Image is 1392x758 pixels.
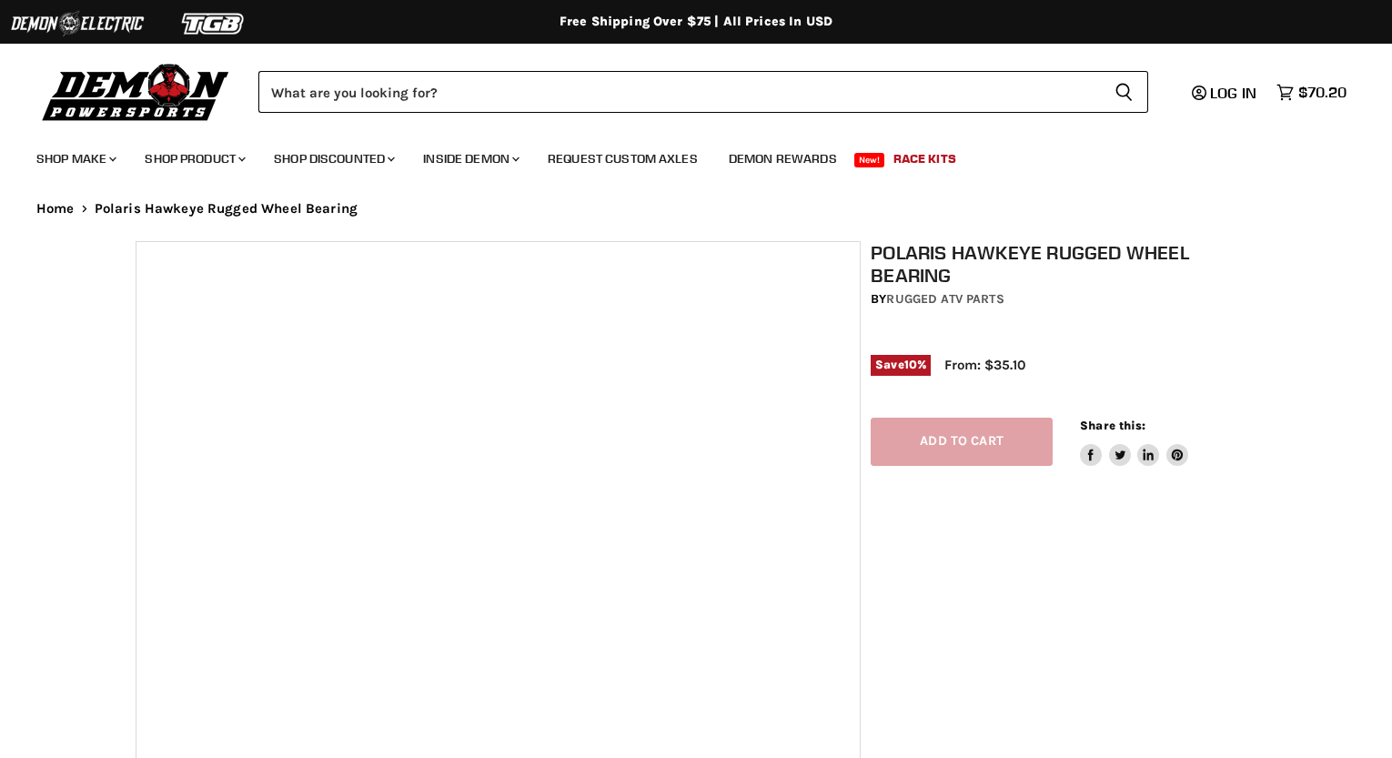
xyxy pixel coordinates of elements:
a: Shop Make [23,140,127,177]
a: Log in [1184,85,1267,101]
span: $70.20 [1298,84,1347,101]
aside: Share this: [1080,418,1188,466]
a: Rugged ATV Parts [886,291,1004,307]
span: Share this: [1080,419,1145,432]
span: From: $35.10 [944,357,1025,373]
a: Home [36,201,75,217]
h1: Polaris Hawkeye Rugged Wheel Bearing [871,241,1266,287]
input: Search [258,71,1100,113]
span: 10 [904,358,917,371]
button: Search [1100,71,1148,113]
img: TGB Logo 2 [146,6,282,41]
img: Demon Electric Logo 2 [9,6,146,41]
a: Inside Demon [409,140,530,177]
a: Shop Discounted [260,140,406,177]
ul: Main menu [23,133,1342,177]
a: Request Custom Axles [534,140,711,177]
div: by [871,289,1266,309]
a: Race Kits [880,140,970,177]
a: Demon Rewards [715,140,851,177]
img: Demon Powersports [36,59,236,124]
a: Shop Product [131,140,257,177]
span: Save % [871,355,931,375]
form: Product [258,71,1148,113]
a: $70.20 [1267,79,1356,106]
span: New! [854,153,885,167]
span: Log in [1210,84,1256,102]
span: Polaris Hawkeye Rugged Wheel Bearing [95,201,358,217]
